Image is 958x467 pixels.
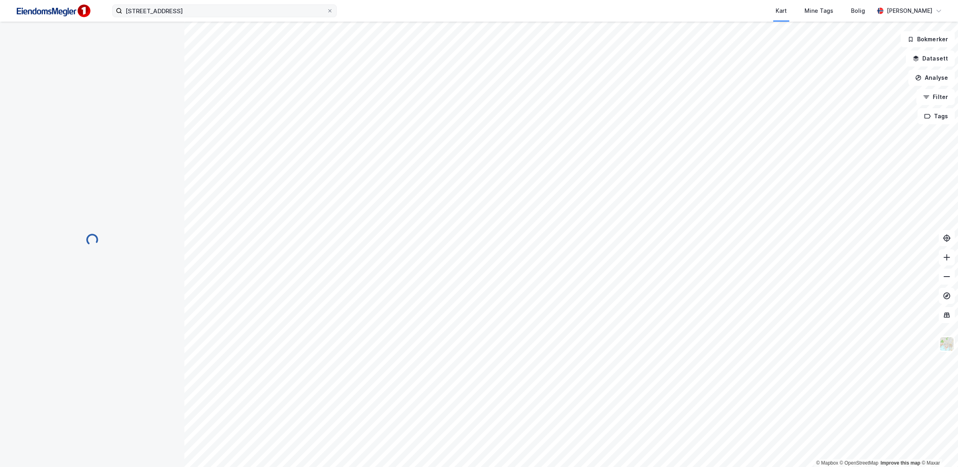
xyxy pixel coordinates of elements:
img: F4PB6Px+NJ5v8B7XTbfpPpyloAAAAASUVORK5CYII= [13,2,93,20]
button: Tags [918,108,955,124]
div: Kart [776,6,787,16]
button: Analyse [908,70,955,86]
a: OpenStreetMap [840,460,879,466]
div: Kontrollprogram for chat [918,429,958,467]
a: Mapbox [816,460,838,466]
a: Improve this map [881,460,920,466]
button: Filter [916,89,955,105]
div: Bolig [851,6,865,16]
div: Mine Tags [804,6,833,16]
button: Bokmerker [901,31,955,47]
img: spinner.a6d8c91a73a9ac5275cf975e30b51cfb.svg [86,233,99,246]
div: [PERSON_NAME] [887,6,932,16]
iframe: Chat Widget [918,429,958,467]
input: Søk på adresse, matrikkel, gårdeiere, leietakere eller personer [122,5,327,17]
button: Datasett [906,51,955,67]
img: Z [939,336,954,352]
